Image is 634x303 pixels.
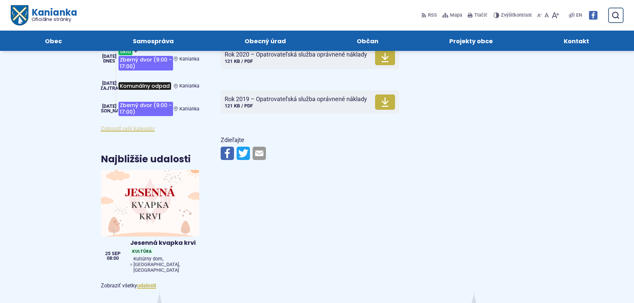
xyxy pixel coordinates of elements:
span: sep [112,251,120,256]
a: Zberný dvor (9:00 - 17:00) Kanianka [DATE] [PERSON_NAME] [101,99,199,119]
img: Zdieľať e-mailom [253,147,266,160]
span: 121 KB / PDF [225,103,253,109]
a: Samospráva [104,31,202,51]
span: 25 [105,251,110,256]
img: Zdieľať na Twitteri [237,147,250,160]
span: [DATE] [102,103,116,109]
a: Jesenná kvapka krvi KultúraKultúrny dom, [GEOGRAPHIC_DATA], [GEOGRAPHIC_DATA] 25 sep 08:00 [101,170,199,276]
span: Zberný dvor (9:00 - 17:00) [118,102,173,116]
a: Obec [16,31,91,51]
span: Projekty obce [449,31,493,51]
img: Prejsť na domovskú stránku [11,5,28,26]
span: Kanianka [179,106,199,112]
span: Kanianka [179,83,199,89]
span: [PERSON_NAME] [91,108,127,114]
span: kontrast [501,13,532,18]
img: Prejsť na Facebook stránku [589,11,597,20]
button: Nastaviť pôvodnú veľkosť písma [543,8,550,22]
span: Zajtra [100,85,118,91]
a: Občan [328,31,407,51]
a: Projekty obce [421,31,522,51]
span: Komunálny odpad [118,82,171,90]
span: Mapa [450,11,462,19]
a: Sklo+Zberný dvor (9:00 - 17:00) Kanianka [DATE] Dnes [101,45,199,73]
span: Zberný dvor (9:00 - 17:00) [118,56,173,70]
span: Tlačiť [474,13,487,18]
span: Obecný úrad [245,31,286,51]
button: Zväčšiť veľkosť písma [550,8,560,22]
a: Logo Kanianka, prejsť na domovskú stránku. [11,5,77,26]
a: EN [575,11,583,19]
a: Kontakt [535,31,618,51]
span: EN [576,11,582,19]
span: Kanianka [28,8,77,22]
span: Sklo [118,48,132,55]
span: Samospráva [133,31,174,51]
a: Komunálny odpad Kanianka [DATE] Zajtra [101,78,199,94]
button: Tlačiť [466,8,488,22]
a: RSS [421,8,438,22]
span: [DATE] [102,54,116,59]
h3: + [118,45,174,73]
button: Zmenšiť veľkosť písma [536,8,543,22]
a: Rok 2019 – Opatrovateľská služba oprávnené náklady121 KB / PDF [221,90,399,114]
span: Oficiálne stránky [31,17,77,22]
p: Zobraziť všetky [101,281,199,290]
h4: Jesenná kvapka krvi [130,239,197,247]
span: Obec [45,31,62,51]
span: Kultúrny dom, [GEOGRAPHIC_DATA], [GEOGRAPHIC_DATA] [133,256,197,273]
h3: Najbližšie udalosti [101,154,191,165]
a: Rok 2020 – Opatrovateľská služba oprávnené náklady121 KB / PDF [221,46,399,69]
span: 121 KB / PDF [225,59,253,64]
span: [DATE] [102,80,116,86]
img: Zdieľať na Facebooku [221,147,234,160]
a: Zobraziť celý kalendár [101,125,155,132]
span: Občan [357,31,378,51]
p: Zdieľajte [221,135,457,145]
span: Zvýšiť [501,12,514,18]
span: Rok 2020 – Opatrovateľská služba oprávnené náklady [225,51,367,58]
span: 08:00 [105,256,120,261]
span: Kontakt [564,31,589,51]
span: Rok 2019 – Opatrovateľská služba oprávnené náklady [225,96,367,102]
a: Zobraziť všetky udalosti [137,282,156,289]
a: Mapa [441,8,464,22]
span: Dnes [103,58,115,64]
button: Zvýšiťkontrast [494,8,533,22]
span: RSS [428,11,437,19]
span: Kultúra [130,248,154,255]
a: Obecný úrad [216,31,315,51]
span: Kanianka [179,56,199,62]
